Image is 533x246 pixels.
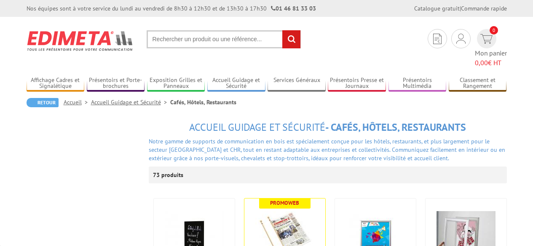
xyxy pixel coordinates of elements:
span: € HT [475,58,507,68]
div: Nos équipes sont à votre service du lundi au vendredi de 8h30 à 12h30 et de 13h30 à 17h30 [27,4,316,13]
h1: - Cafés, Hôtels, Restaurants [149,122,507,133]
a: Présentoirs et Porte-brochures [87,77,145,90]
input: rechercher [282,30,300,48]
span: 0,00 [475,58,488,67]
input: Rechercher un produit ou une référence... [147,30,301,48]
span: Accueil Guidage et Sécurité [189,121,325,134]
strong: 01 46 81 33 03 [271,5,316,12]
b: Promoweb [270,199,299,206]
a: Accueil Guidage et Sécurité [207,77,265,90]
a: Retour [27,98,59,107]
a: Exposition Grilles et Panneaux [147,77,205,90]
li: Cafés, Hôtels, Restaurants [170,98,236,106]
a: Catalogue gratuit [414,5,460,12]
img: Edimeta [27,25,134,56]
a: Présentoirs Presse et Journaux [328,77,386,90]
span: Mon panier [475,48,507,68]
a: Accueil Guidage et Sécurité [91,98,170,106]
a: Présentoirs Multimédia [388,77,447,90]
img: devis rapide [433,34,442,44]
p: 73 produits [153,167,185,183]
div: | [414,4,507,13]
span: 0 [490,26,498,34]
a: Commande rapide [461,5,507,12]
a: Services Généraux [268,77,326,90]
img: devis rapide [480,34,493,44]
div: Notre gamme de supports de communication en bois est spécialement conçue pour les hôtels, restaur... [149,137,507,162]
a: Accueil [64,98,91,106]
a: Affichage Cadres et Signalétique [27,77,85,90]
img: devis rapide [456,34,466,44]
a: devis rapide 0 Mon panier 0,00€ HT [475,29,507,68]
a: Classement et Rangement [449,77,507,90]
